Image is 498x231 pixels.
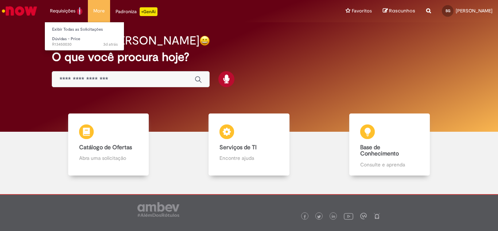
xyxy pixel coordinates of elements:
img: logo_footer_twitter.png [317,215,321,219]
span: 1 [77,8,82,15]
a: Aberto R13450030 : Dúvidas - Price [45,35,125,49]
h2: Boa tarde, [PERSON_NAME] [52,34,199,47]
img: logo_footer_naosei.png [374,213,380,219]
img: logo_footer_ambev_rotulo_gray.png [137,202,179,217]
time: 26/08/2025 17:39:09 [103,42,118,47]
span: Dúvidas - Price [52,36,80,42]
img: logo_footer_workplace.png [360,213,367,219]
b: Serviços de TI [219,144,257,151]
a: Base de Conhecimento Consulte e aprenda [319,113,460,176]
img: ServiceNow [1,4,38,18]
img: logo_footer_linkedin.png [332,215,335,219]
span: Requisições [50,7,75,15]
span: [PERSON_NAME] [456,8,493,14]
a: Serviços de TI Encontre ajuda [179,113,319,176]
a: Catálogo de Ofertas Abra uma solicitação [38,113,179,176]
img: logo_footer_youtube.png [344,211,353,221]
span: SG [446,8,450,13]
p: +GenAi [140,7,157,16]
b: Base de Conhecimento [360,144,399,158]
div: Padroniza [116,7,157,16]
ul: Requisições [44,22,124,51]
span: 3d atrás [103,42,118,47]
img: happy-face.png [199,35,210,46]
span: More [93,7,105,15]
a: Rascunhos [383,8,415,15]
p: Consulte e aprenda [360,161,419,168]
img: logo_footer_facebook.png [303,215,307,219]
b: Catálogo de Ofertas [79,144,132,151]
span: Favoritos [352,7,372,15]
span: R13450030 [52,42,118,47]
a: Exibir Todas as Solicitações [45,26,125,34]
span: Rascunhos [389,7,415,14]
p: Abra uma solicitação [79,154,138,162]
p: Encontre ajuda [219,154,279,162]
h2: O que você procura hoje? [52,51,446,63]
